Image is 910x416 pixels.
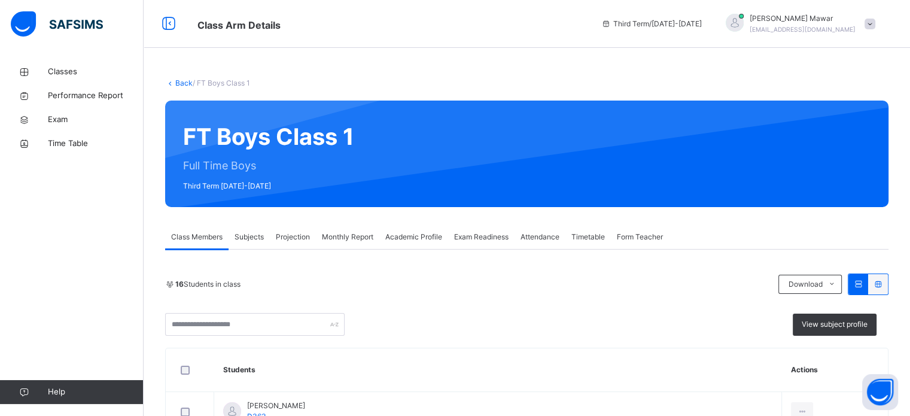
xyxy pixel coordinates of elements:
span: Form Teacher [617,232,663,242]
span: Attendance [521,232,559,242]
span: Exam Readiness [454,232,509,242]
span: Performance Report [48,90,144,102]
span: Monthly Report [322,232,373,242]
span: Class Members [171,232,223,242]
span: Help [48,386,143,398]
span: / FT Boys Class 1 [193,78,250,87]
span: Projection [276,232,310,242]
span: [EMAIL_ADDRESS][DOMAIN_NAME] [750,26,856,33]
span: session/term information [601,19,702,29]
span: Subjects [235,232,264,242]
button: Open asap [862,374,898,410]
span: Class Arm Details [197,19,281,31]
span: Classes [48,66,144,78]
span: [PERSON_NAME] Mawar [750,13,856,24]
span: Time Table [48,138,144,150]
span: [PERSON_NAME] [247,400,305,411]
th: Students [214,348,782,392]
span: Exam [48,114,144,126]
div: Hafiz AbdullahMawar [714,13,881,35]
span: Academic Profile [385,232,442,242]
span: Students in class [175,279,241,290]
th: Actions [782,348,888,392]
span: Timetable [571,232,605,242]
a: Back [175,78,193,87]
span: Download [788,279,822,290]
img: safsims [11,11,103,37]
span: View subject profile [802,319,868,330]
b: 16 [175,280,184,289]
